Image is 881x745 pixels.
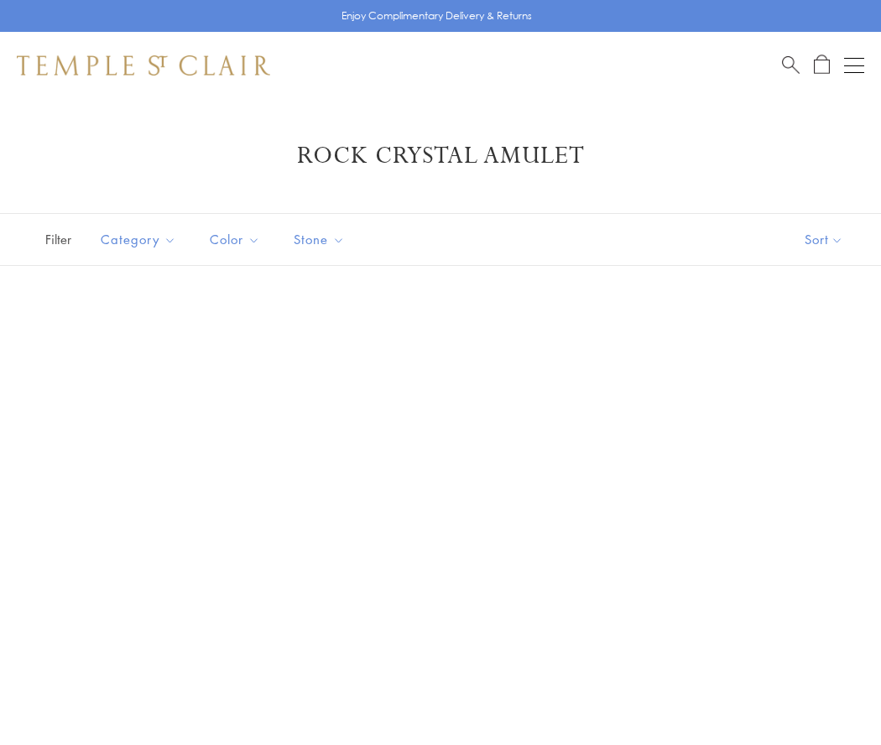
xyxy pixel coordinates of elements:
[197,221,273,258] button: Color
[782,55,800,76] a: Search
[281,221,357,258] button: Stone
[92,229,189,250] span: Category
[814,55,830,76] a: Open Shopping Bag
[767,214,881,265] button: Show sort by
[42,141,839,171] h1: Rock Crystal Amulet
[88,221,189,258] button: Category
[285,229,357,250] span: Stone
[17,55,270,76] img: Temple St. Clair
[201,229,273,250] span: Color
[844,55,864,76] button: Open navigation
[341,8,532,24] p: Enjoy Complimentary Delivery & Returns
